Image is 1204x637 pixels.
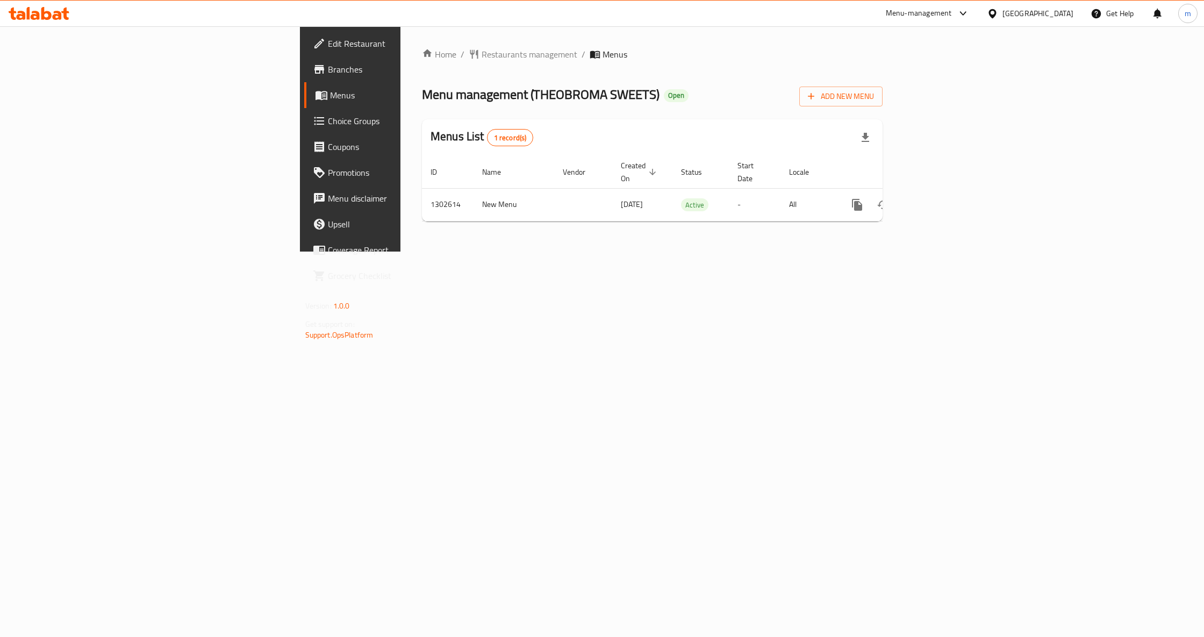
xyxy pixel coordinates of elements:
[304,134,501,160] a: Coupons
[681,166,716,178] span: Status
[664,91,689,100] span: Open
[328,63,492,76] span: Branches
[681,199,708,211] span: Active
[621,197,643,211] span: [DATE]
[729,188,780,221] td: -
[482,166,515,178] span: Name
[304,108,501,134] a: Choice Groups
[304,237,501,263] a: Coverage Report
[482,48,577,61] span: Restaurants management
[474,188,554,221] td: New Menu
[582,48,585,61] li: /
[852,125,878,151] div: Export file
[488,133,533,143] span: 1 record(s)
[304,56,501,82] a: Branches
[603,48,627,61] span: Menus
[328,114,492,127] span: Choice Groups
[328,269,492,282] span: Grocery Checklist
[304,185,501,211] a: Menu disclaimer
[844,192,870,218] button: more
[422,48,883,61] nav: breadcrumb
[469,48,577,61] a: Restaurants management
[304,211,501,237] a: Upsell
[563,166,599,178] span: Vendor
[328,166,492,179] span: Promotions
[328,218,492,231] span: Upsell
[304,263,501,289] a: Grocery Checklist
[328,37,492,50] span: Edit Restaurant
[737,159,768,185] span: Start Date
[328,192,492,205] span: Menu disclaimer
[333,299,350,313] span: 1.0.0
[328,140,492,153] span: Coupons
[808,90,874,103] span: Add New Menu
[789,166,823,178] span: Locale
[305,299,332,313] span: Version:
[328,244,492,256] span: Coverage Report
[304,82,501,108] a: Menus
[681,198,708,211] div: Active
[305,317,355,331] span: Get support on:
[1185,8,1191,19] span: m
[870,192,896,218] button: Change Status
[780,188,836,221] td: All
[431,166,451,178] span: ID
[304,31,501,56] a: Edit Restaurant
[330,89,492,102] span: Menus
[305,328,374,342] a: Support.OpsPlatform
[1002,8,1073,19] div: [GEOGRAPHIC_DATA]
[621,159,660,185] span: Created On
[422,82,660,106] span: Menu management ( THEOBROMA SWEETS )
[799,87,883,106] button: Add New Menu
[304,160,501,185] a: Promotions
[422,156,956,221] table: enhanced table
[431,128,533,146] h2: Menus List
[836,156,956,189] th: Actions
[487,129,534,146] div: Total records count
[886,7,952,20] div: Menu-management
[664,89,689,102] div: Open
